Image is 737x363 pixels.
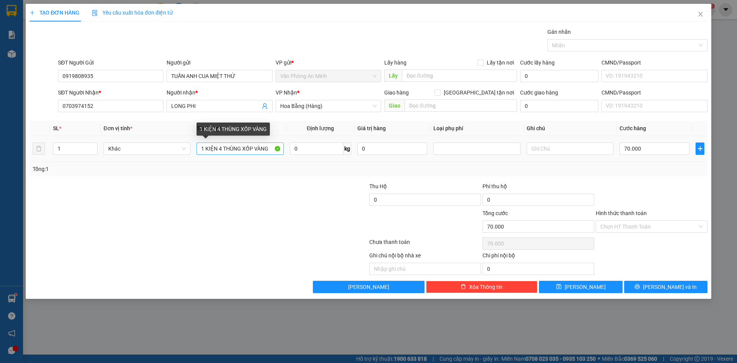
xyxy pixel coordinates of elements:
[92,10,98,16] img: icon
[527,143,613,155] input: Ghi Chú
[402,70,517,82] input: Dọc đường
[344,143,351,155] span: kg
[469,283,502,291] span: Xóa Thông tin
[426,281,538,293] button: deleteXóa Thông tin
[58,88,164,97] div: SĐT Người Nhận
[33,165,284,173] div: Tổng: 1
[461,284,466,290] span: delete
[690,4,711,25] button: Close
[520,100,598,112] input: Cước giao hàng
[307,125,334,131] span: Định lượng
[601,58,707,67] div: CMND/Passport
[167,58,272,67] div: Người gửi
[58,58,164,67] div: SĐT Người Gửi
[357,125,386,131] span: Giá trị hàng
[108,143,186,154] span: Khác
[635,284,640,290] span: printer
[369,183,387,189] span: Thu Hộ
[276,58,381,67] div: VP gửi
[384,70,402,82] span: Lấy
[697,11,704,17] span: close
[520,70,598,82] input: Cước lấy hàng
[368,238,482,251] div: Chưa thanh toán
[384,60,407,66] span: Lấy hàng
[197,123,270,136] div: 1 KIỆN 4 THÙNG XỐP VÀNG
[313,281,425,293] button: [PERSON_NAME]
[33,143,45,155] button: delete
[696,146,704,152] span: plus
[643,283,697,291] span: [PERSON_NAME] và In
[167,88,272,97] div: Người nhận
[405,99,517,112] input: Dọc đường
[369,251,481,263] div: Ghi chú nội bộ nhà xe
[30,10,79,16] span: TẠO ĐƠN HÀNG
[624,281,707,293] button: printer[PERSON_NAME] và In
[483,210,508,216] span: Tổng cước
[601,88,707,97] div: CMND/Passport
[483,251,594,263] div: Chi phí nội bộ
[547,29,571,35] label: Gán nhãn
[596,210,647,216] label: Hình thức thanh toán
[384,90,409,96] span: Giao hàng
[280,70,377,82] span: Văn Phòng An Minh
[696,143,704,155] button: plus
[197,143,283,155] input: VD: Bàn, Ghế
[262,103,268,109] span: user-add
[276,90,297,96] span: VP Nhận
[539,281,622,293] button: save[PERSON_NAME]
[357,143,427,155] input: 0
[520,60,555,66] label: Cước lấy hàng
[556,284,562,290] span: save
[384,99,405,112] span: Giao
[30,10,35,15] span: plus
[620,125,646,131] span: Cước hàng
[369,263,481,275] input: Nhập ghi chú
[92,10,173,16] span: Yêu cầu xuất hóa đơn điện tử
[348,283,389,291] span: [PERSON_NAME]
[104,125,132,131] span: Đơn vị tính
[520,90,558,96] label: Cước giao hàng
[430,121,523,136] th: Loại phụ phí
[524,121,616,136] th: Ghi chú
[565,283,606,291] span: [PERSON_NAME]
[280,100,377,112] span: Hoa Bằng (Hàng)
[53,125,59,131] span: SL
[484,58,517,67] span: Lấy tận nơi
[483,182,594,194] div: Phí thu hộ
[441,88,517,97] span: [GEOGRAPHIC_DATA] tận nơi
